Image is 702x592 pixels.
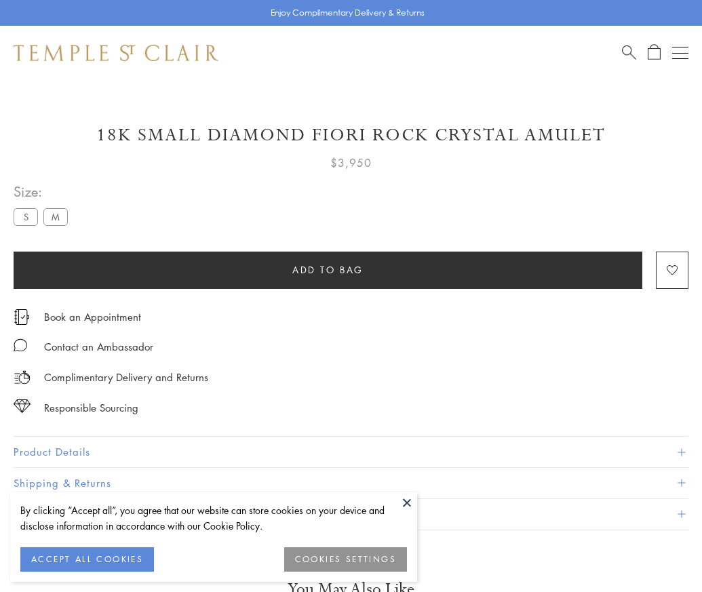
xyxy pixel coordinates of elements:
[44,338,153,355] div: Contact an Ambassador
[44,369,208,386] p: Complimentary Delivery and Returns
[330,154,372,172] span: $3,950
[14,45,218,61] img: Temple St. Clair
[44,309,141,324] a: Book an Appointment
[20,547,154,572] button: ACCEPT ALL COOKIES
[14,208,38,225] label: S
[14,338,27,352] img: MessageIcon-01_2.svg
[44,399,138,416] div: Responsible Sourcing
[14,252,642,289] button: Add to bag
[14,180,73,203] span: Size:
[20,502,407,534] div: By clicking “Accept all”, you agree that our website can store cookies on your device and disclos...
[14,468,688,498] button: Shipping & Returns
[271,6,425,20] p: Enjoy Complimentary Delivery & Returns
[14,437,688,467] button: Product Details
[43,208,68,225] label: M
[292,262,364,277] span: Add to bag
[14,123,688,147] h1: 18K Small Diamond Fiori Rock Crystal Amulet
[648,44,661,61] a: Open Shopping Bag
[622,44,636,61] a: Search
[672,45,688,61] button: Open navigation
[284,547,407,572] button: COOKIES SETTINGS
[14,309,30,325] img: icon_appointment.svg
[14,369,31,386] img: icon_delivery.svg
[14,399,31,413] img: icon_sourcing.svg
